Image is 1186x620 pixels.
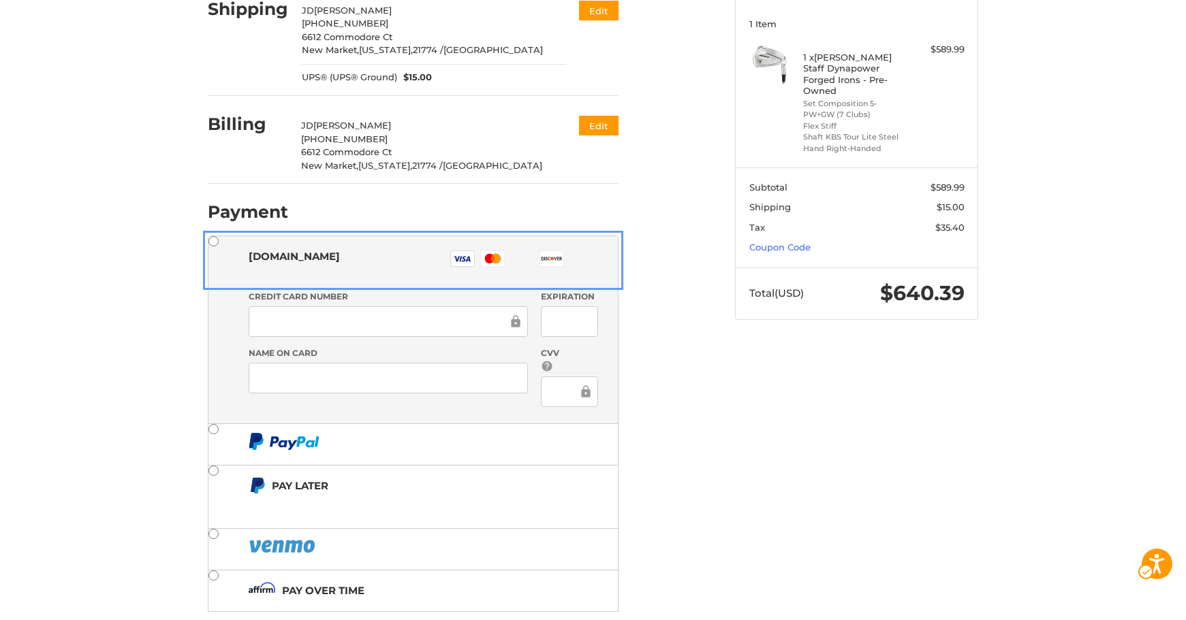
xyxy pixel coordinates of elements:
span: [US_STATE], [358,160,412,171]
img: PayPal icon [249,538,318,555]
span: $15.00 [937,201,965,212]
span: [GEOGRAPHIC_DATA] [443,44,543,55]
button: Edit [579,1,619,20]
h2: Billing [208,114,287,135]
span: $640.39 [880,280,965,306]
span: [US_STATE], [359,44,413,55]
img: PayPal icon [249,433,319,450]
span: New Market, [301,160,358,171]
label: Credit Card Number [249,291,528,303]
div: [DOMAIN_NAME] [249,245,340,267]
span: New Market, [302,44,359,55]
span: [PHONE_NUMBER] [302,18,388,29]
div: Pay Later [272,474,533,497]
label: CVV [541,347,597,373]
a: Coupon Code [749,242,811,252]
li: Shaft KBS Tour Lite Steel [803,131,907,143]
span: [PHONE_NUMBER] [301,133,388,144]
span: $35.40 [935,222,965,233]
span: [GEOGRAPHIC_DATA] [443,160,542,171]
span: [PERSON_NAME] [313,120,391,131]
iframe: PayPal Message 1 [249,500,533,512]
span: $589.99 [931,182,965,193]
span: UPS® (UPS® Ground) [302,71,397,84]
span: 6612 Commodore Ct [301,146,392,157]
span: JD [301,120,313,131]
iframe: Google Iframe [1127,576,1186,620]
span: Subtotal [749,182,787,193]
div: $589.99 [911,43,965,56]
span: 21774 / [412,160,443,171]
li: Set Composition 5-PW+GW (7 Clubs) [803,98,907,120]
span: 6612 Commodore Ct [302,31,392,42]
span: Total (USD) [749,287,804,299]
li: Flex Stiff [803,120,907,132]
div: UPS® (UPS® Ground)$15.00 [302,57,566,84]
span: Tax [749,222,765,233]
div: 6612 Commodore CtNew Market,[US_STATE],21774 /[GEOGRAPHIC_DATA] [301,146,566,172]
span: [PERSON_NAME] [314,5,392,16]
button: Edit [579,116,619,135]
div: 6612 Commodore CtNew Market,[US_STATE],21774 /[GEOGRAPHIC_DATA] [302,31,566,57]
img: Affirm icon [249,582,276,599]
h2: Payment [208,201,288,223]
li: Hand Right-Handed [803,143,907,154]
h4: 1 x [PERSON_NAME] Staff Dynapower Forged Irons - Pre-Owned [803,52,907,96]
div: Billing [208,112,287,136]
span: $15.00 [397,71,433,84]
label: Expiration [541,291,597,303]
label: Name on Card [249,347,528,359]
div: Pay over time [282,579,364,602]
span: 21774 / [413,44,443,55]
h3: 1 Item [749,18,965,29]
span: Shipping [749,201,791,212]
img: Pay Later icon [249,477,266,494]
span: JD [302,5,314,16]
